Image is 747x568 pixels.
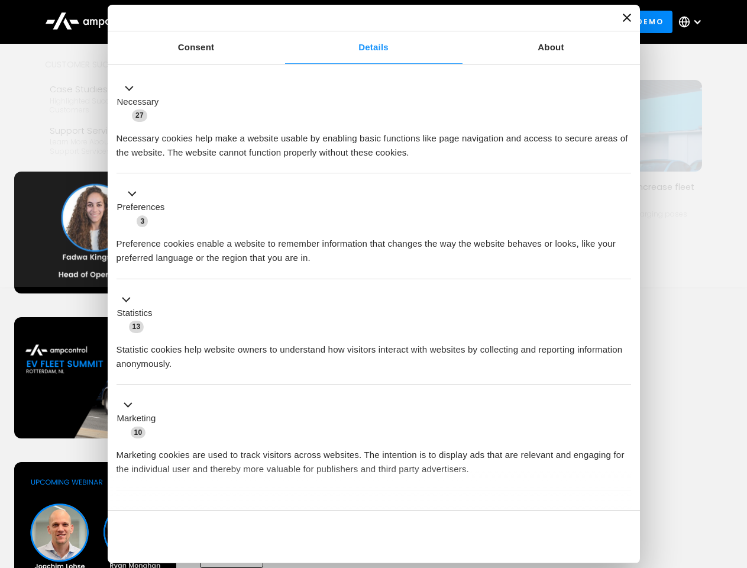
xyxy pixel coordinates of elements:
[117,122,631,160] div: Necessary cookies help make a website usable by enabling basic functions like page navigation and...
[117,81,166,122] button: Necessary (27)
[117,398,163,440] button: Marketing (10)
[117,201,165,214] label: Preferences
[117,439,631,476] div: Marketing cookies are used to track visitors across websites. The intention is to display ads tha...
[463,31,640,64] a: About
[117,334,631,371] div: Statistic cookies help website owners to understand how visitors interact with websites by collec...
[45,78,192,120] a: Case StudiesHighlighted success stories From Our Customers
[137,215,148,227] span: 3
[461,519,630,554] button: Okay
[45,58,192,71] div: Customer success
[108,31,285,64] a: Consent
[117,306,153,320] label: Statistics
[285,31,463,64] a: Details
[623,14,631,22] button: Close banner
[50,137,187,156] div: Learn more about Ampcontrol’s support services
[50,96,187,115] div: Highlighted success stories From Our Customers
[117,95,159,109] label: Necessary
[117,228,631,265] div: Preference cookies enable a website to remember information that changes the way the website beha...
[131,427,146,438] span: 10
[117,187,172,228] button: Preferences (3)
[117,412,156,425] label: Marketing
[129,321,144,333] span: 13
[50,124,187,137] div: Support Services
[117,292,160,334] button: Statistics (13)
[195,505,206,517] span: 2
[45,120,192,161] a: Support ServicesLearn more about Ampcontrol’s support services
[132,109,147,121] span: 27
[117,504,214,518] button: Unclassified (2)
[50,83,187,96] div: Case Studies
